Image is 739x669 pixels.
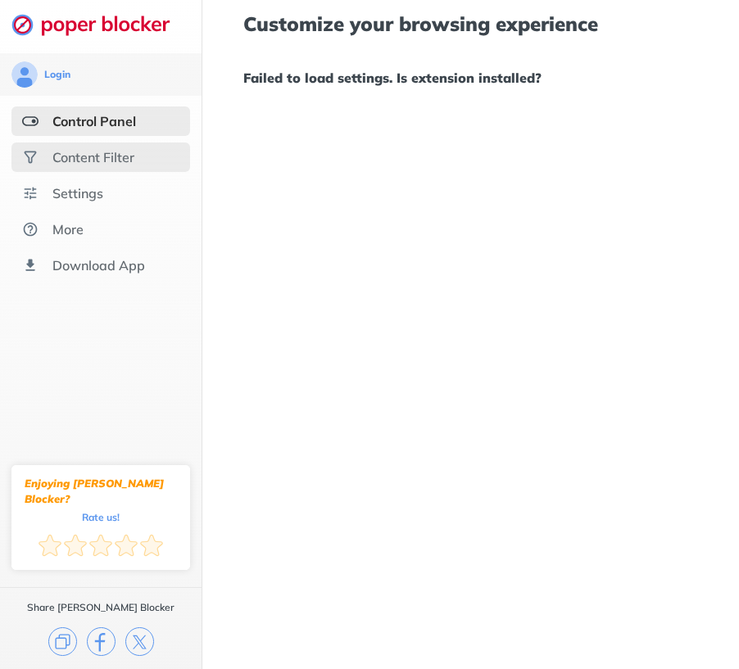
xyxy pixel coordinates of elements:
[52,185,103,201] div: Settings
[82,513,120,521] div: Rate us!
[125,627,154,656] img: x.svg
[22,113,39,129] img: features-selected.svg
[11,61,38,88] img: avatar.svg
[11,13,188,36] img: logo-webpage.svg
[52,113,136,129] div: Control Panel
[22,257,39,273] img: download-app.svg
[52,221,84,237] div: More
[22,185,39,201] img: settings.svg
[52,149,134,165] div: Content Filter
[48,627,77,656] img: copy.svg
[52,257,145,273] div: Download App
[25,476,177,507] div: Enjoying [PERSON_NAME] Blocker?
[22,149,39,165] img: social.svg
[87,627,116,656] img: facebook.svg
[22,221,39,237] img: about.svg
[27,601,175,614] div: Share [PERSON_NAME] Blocker
[44,68,70,81] div: Login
